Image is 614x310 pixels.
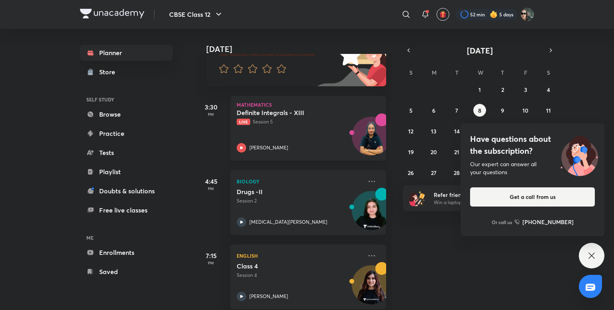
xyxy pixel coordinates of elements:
button: October 9, 2025 [496,104,509,117]
button: October 1, 2025 [473,83,486,96]
button: Get a call from us [470,187,595,207]
a: Tests [80,145,173,161]
p: Session 2 [237,197,362,205]
abbr: Monday [432,69,437,76]
button: October 19, 2025 [405,145,417,158]
p: [PERSON_NAME] [249,144,288,151]
a: Planner [80,45,173,61]
p: Or call us [492,219,512,226]
abbr: October 3, 2025 [524,86,527,93]
h6: Refer friends [434,191,532,199]
abbr: October 19, 2025 [408,148,414,156]
p: Mathematics [237,102,380,107]
button: October 2, 2025 [496,83,509,96]
abbr: October 2, 2025 [501,86,504,93]
h5: 3:30 [195,102,227,112]
p: Session 5 [237,118,362,125]
abbr: October 12, 2025 [408,127,413,135]
abbr: October 26, 2025 [408,169,414,177]
abbr: October 14, 2025 [454,127,460,135]
img: avatar [439,11,447,18]
img: referral [409,190,425,206]
button: October 3, 2025 [519,83,532,96]
a: Practice [80,125,173,141]
a: Free live classes [80,202,173,218]
button: October 6, 2025 [427,104,440,117]
p: English [237,251,362,260]
p: PM [195,260,227,265]
abbr: Thursday [501,69,504,76]
a: Playlist [80,164,173,180]
img: feedback_image [311,22,386,86]
abbr: October 20, 2025 [431,148,437,156]
h5: 4:45 [195,177,227,186]
abbr: October 7, 2025 [455,107,458,114]
p: PM [195,112,227,117]
p: Your word will help make Unacademy better [219,51,336,58]
abbr: Wednesday [478,69,483,76]
abbr: October 13, 2025 [431,127,437,135]
a: Doubts & solutions [80,183,173,199]
abbr: Tuesday [455,69,459,76]
button: October 13, 2025 [427,125,440,137]
img: Avatar [352,121,391,159]
button: October 7, 2025 [451,104,463,117]
button: [DATE] [414,45,545,56]
abbr: October 9, 2025 [501,107,504,114]
a: Browse [80,106,173,122]
button: CBSE Class 12 [164,6,228,22]
p: PM [195,186,227,191]
p: Biology [237,177,362,186]
p: Session 4 [237,272,362,279]
button: October 11, 2025 [542,104,555,117]
h5: Class 4 [237,262,336,270]
abbr: October 1, 2025 [478,86,481,93]
a: Saved [80,264,173,280]
abbr: October 5, 2025 [409,107,413,114]
button: October 21, 2025 [451,145,463,158]
abbr: October 6, 2025 [432,107,435,114]
div: Our expert can answer all your questions [470,160,595,176]
button: October 26, 2025 [405,166,417,179]
p: [MEDICAL_DATA][PERSON_NAME] [249,219,327,226]
button: October 28, 2025 [451,166,463,179]
img: Arihant [520,8,534,21]
button: October 14, 2025 [451,125,463,137]
h6: ME [80,231,173,244]
img: Avatar [352,270,391,308]
button: October 10, 2025 [519,104,532,117]
button: October 20, 2025 [427,145,440,158]
abbr: October 10, 2025 [522,107,528,114]
abbr: October 27, 2025 [431,169,437,177]
abbr: Friday [524,69,527,76]
button: avatar [437,8,449,21]
a: Company Logo [80,9,144,20]
h6: SELF STUDY [80,93,173,106]
button: October 12, 2025 [405,125,417,137]
h5: Definite Integrals - XIII [237,109,336,117]
h4: Have questions about the subscription? [470,133,595,157]
span: Live [237,119,250,125]
abbr: Sunday [409,69,413,76]
img: Company Logo [80,9,144,18]
p: Win a laptop, vouchers & more [434,199,532,206]
a: Store [80,64,173,80]
img: ttu_illustration_new.svg [554,133,604,176]
abbr: October 4, 2025 [547,86,550,93]
img: streak [490,10,498,18]
button: October 8, 2025 [473,104,486,117]
h5: Drugs -II [237,188,336,196]
a: Enrollments [80,244,173,260]
div: Store [99,67,120,77]
h6: [PHONE_NUMBER] [522,218,574,226]
abbr: October 28, 2025 [454,169,460,177]
button: October 27, 2025 [427,166,440,179]
a: [PHONE_NUMBER] [514,218,574,226]
button: October 4, 2025 [542,83,555,96]
button: October 5, 2025 [405,104,417,117]
abbr: October 8, 2025 [478,107,481,114]
abbr: October 21, 2025 [454,148,459,156]
span: [DATE] [467,45,493,56]
h4: [DATE] [206,44,394,54]
abbr: Saturday [547,69,550,76]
